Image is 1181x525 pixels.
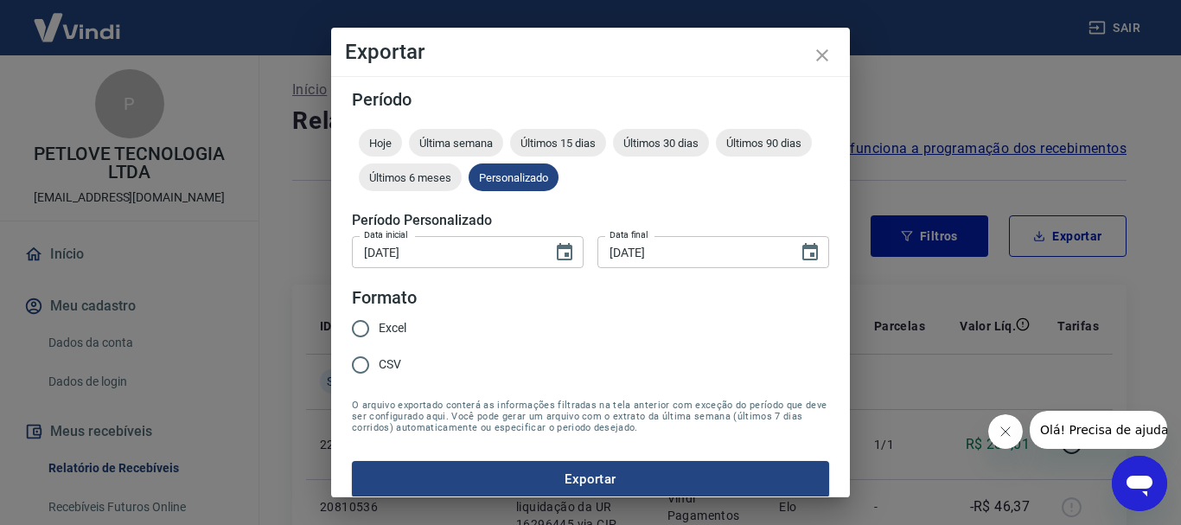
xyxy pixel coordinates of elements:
[1112,456,1167,511] iframe: Botão para abrir a janela de mensagens
[469,163,559,191] div: Personalizado
[364,228,408,241] label: Data inicial
[345,42,836,62] h4: Exportar
[597,236,786,268] input: DD/MM/YYYY
[352,236,540,268] input: DD/MM/YYYY
[352,400,829,433] span: O arquivo exportado conterá as informações filtradas na tela anterior com exceção do período que ...
[613,137,709,150] span: Últimos 30 dias
[359,171,462,184] span: Últimos 6 meses
[379,355,401,374] span: CSV
[793,235,827,270] button: Choose date, selected date is 15 de set de 2025
[379,319,406,337] span: Excel
[352,212,829,229] h5: Período Personalizado
[510,129,606,157] div: Últimos 15 dias
[716,129,812,157] div: Últimos 90 dias
[1030,411,1167,449] iframe: Mensagem da empresa
[716,137,812,150] span: Últimos 90 dias
[510,137,606,150] span: Últimos 15 dias
[409,129,503,157] div: Última semana
[613,129,709,157] div: Últimos 30 dias
[359,163,462,191] div: Últimos 6 meses
[352,91,829,108] h5: Período
[409,137,503,150] span: Última semana
[469,171,559,184] span: Personalizado
[359,137,402,150] span: Hoje
[359,129,402,157] div: Hoje
[610,228,648,241] label: Data final
[10,12,145,26] span: Olá! Precisa de ajuda?
[352,285,417,311] legend: Formato
[801,35,843,76] button: close
[352,461,829,497] button: Exportar
[988,414,1023,449] iframe: Fechar mensagem
[547,235,582,270] button: Choose date, selected date is 13 de set de 2025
